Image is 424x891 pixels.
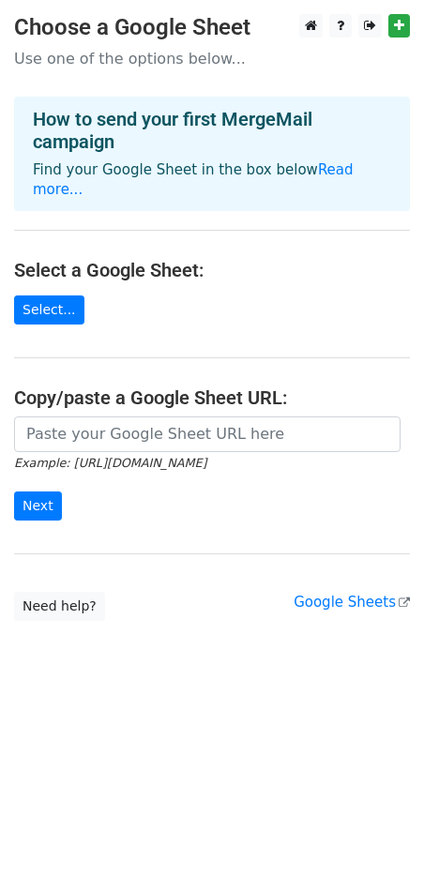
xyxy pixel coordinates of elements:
a: Read more... [33,161,354,198]
p: Find your Google Sheet in the box below [33,160,391,200]
a: Need help? [14,592,105,621]
h4: How to send your first MergeMail campaign [33,108,391,153]
a: Google Sheets [294,594,410,611]
h4: Select a Google Sheet: [14,259,410,281]
small: Example: [URL][DOMAIN_NAME] [14,456,206,470]
p: Use one of the options below... [14,49,410,68]
h4: Copy/paste a Google Sheet URL: [14,386,410,409]
a: Select... [14,295,84,325]
h3: Choose a Google Sheet [14,14,410,41]
input: Paste your Google Sheet URL here [14,416,401,452]
input: Next [14,491,62,521]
